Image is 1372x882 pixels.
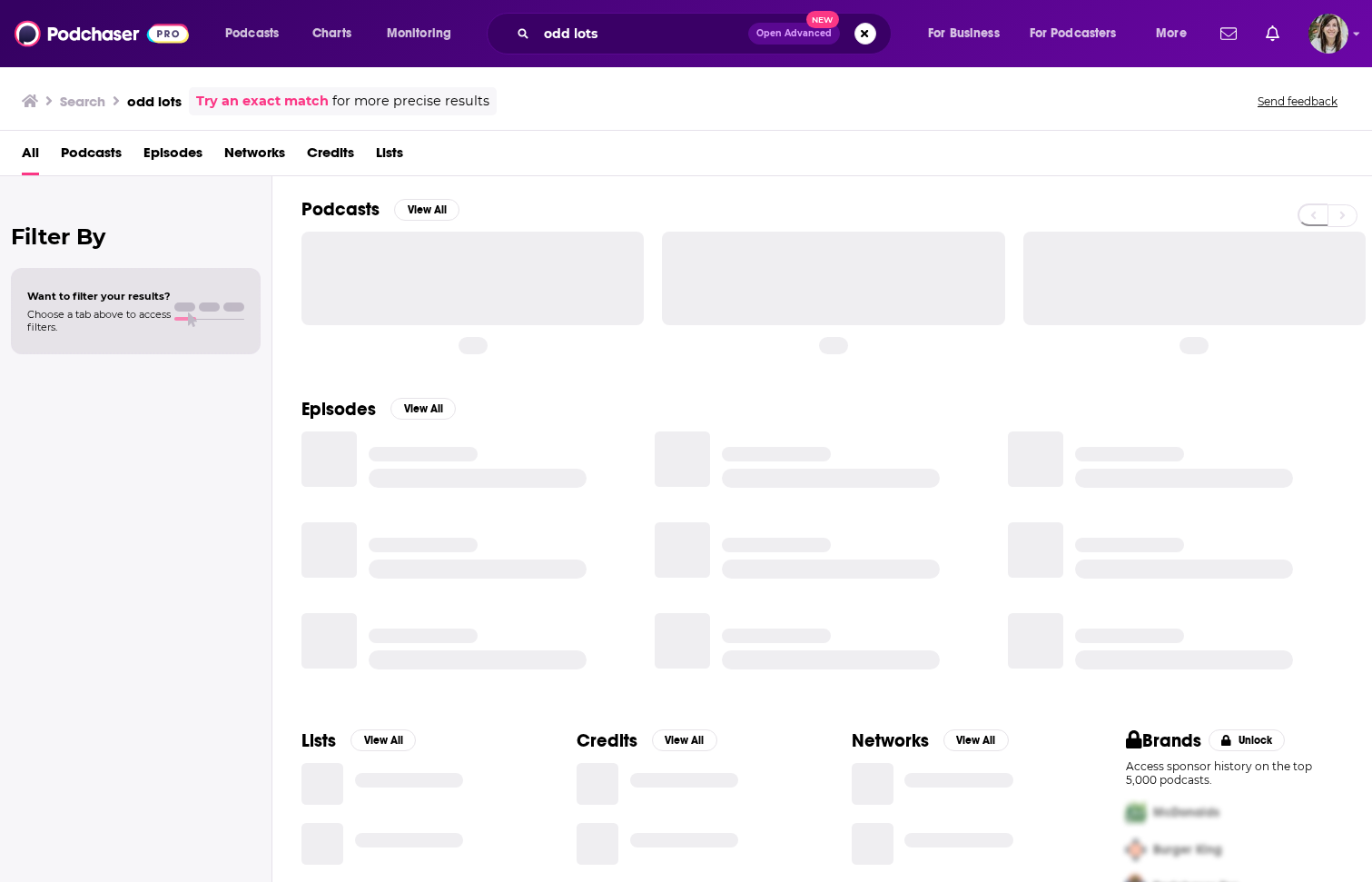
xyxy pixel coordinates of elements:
[915,19,1022,48] button: open menu
[1018,19,1143,48] button: open menu
[806,11,839,28] span: New
[332,91,489,112] span: for more precise results
[301,398,376,421] h2: Episodes
[301,198,459,221] a: PodcastsView All
[224,138,285,175] a: Networks
[1153,805,1219,820] span: McDonalds
[1308,14,1348,54] img: User Profile
[852,729,1009,752] a: NetworksView All
[376,138,403,175] a: Lists
[374,19,475,48] button: open menu
[577,729,717,752] a: CreditsView All
[537,19,748,48] input: Search podcasts, credits, & more...
[1252,94,1343,109] button: Send feedback
[928,21,1000,46] span: For Business
[748,23,840,45] button: Open AdvancedNew
[390,398,456,420] button: View All
[577,729,637,752] h2: Credits
[1209,729,1286,751] button: Unlock
[943,729,1009,751] button: View All
[27,290,171,302] span: Want to filter your results?
[1126,729,1201,752] h2: Brands
[394,199,459,221] button: View All
[756,29,832,38] span: Open Advanced
[301,398,456,421] a: EpisodesView All
[852,729,929,752] h2: Networks
[301,729,336,752] h2: Lists
[1308,14,1348,54] button: Show profile menu
[60,93,105,110] h3: Search
[61,138,122,175] a: Podcasts
[301,198,380,221] h2: Podcasts
[1213,18,1244,49] a: Show notifications dropdown
[196,91,329,112] a: Try an exact match
[1156,21,1187,46] span: More
[387,21,451,46] span: Monitoring
[1258,18,1287,49] a: Show notifications dropdown
[1153,842,1222,857] span: Burger King
[1030,21,1117,46] span: For Podcasters
[143,138,202,175] a: Episodes
[27,308,171,333] span: Choose a tab above to access filters.
[350,729,416,751] button: View All
[11,223,261,250] h2: Filter By
[15,16,189,51] img: Podchaser - Follow, Share and Rate Podcasts
[301,19,362,48] a: Charts
[301,729,416,752] a: ListsView All
[225,21,279,46] span: Podcasts
[504,13,909,55] div: Search podcasts, credits, & more...
[1143,19,1209,48] button: open menu
[212,19,302,48] button: open menu
[127,93,182,110] h3: odd lots
[1308,14,1348,54] span: Logged in as devinandrade
[1119,794,1153,831] img: First Pro Logo
[652,729,717,751] button: View All
[1119,831,1153,868] img: Second Pro Logo
[1126,759,1343,787] p: Access sponsor history on the top 5,000 podcasts.
[312,21,351,46] span: Charts
[22,138,39,175] a: All
[307,138,354,175] a: Credits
